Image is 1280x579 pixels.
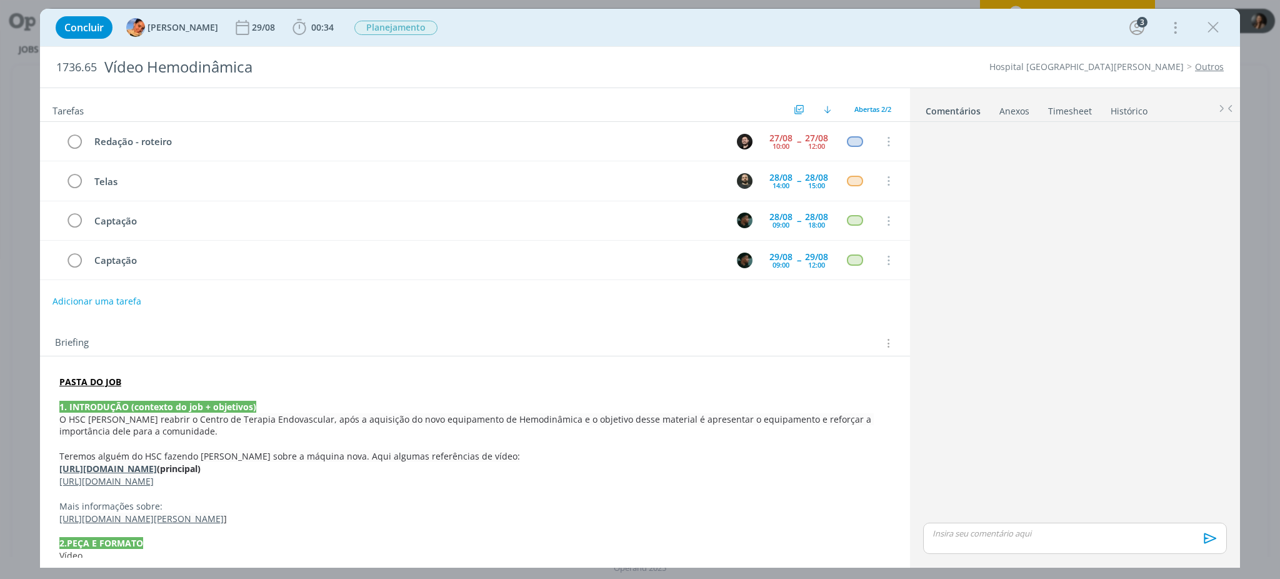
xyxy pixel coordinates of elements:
div: 28/08 [805,213,828,221]
strong: 1. INTRODUÇÃO (contexto do job + objetivos) [59,401,256,413]
div: 28/08 [769,173,792,182]
img: P [737,173,752,189]
div: 29/08 [805,253,828,261]
strong: 2.PEÇA E FORMATO [59,537,143,549]
a: [URL][DOMAIN_NAME][PERSON_NAME] [59,513,224,525]
div: 28/08 [769,213,792,221]
span: Concluir [64,23,104,33]
a: Histórico [1110,99,1148,118]
div: 12:00 [808,143,825,149]
span: O HSC [PERSON_NAME] reabrir o Centro de Terapia Endovascular, após a aquisição do novo equipament... [59,413,874,438]
a: PASTA DO JOB [59,376,121,388]
div: 10:00 [772,143,789,149]
a: [URL][DOMAIN_NAME] [59,475,154,487]
span: Teremos alguém do HSC fazendo [PERSON_NAME] sobre a máquina nova. Aqui algumas referências de vídeo: [59,450,520,462]
span: -- [797,216,801,225]
a: Timesheet [1047,99,1092,118]
span: -- [797,137,801,146]
img: arrow-down.svg [824,106,831,113]
span: Abertas 2/2 [854,104,891,114]
span: 00:34 [311,21,334,33]
span: ] [224,513,227,525]
span: Tarefas [52,102,84,117]
div: 29/08 [252,23,277,32]
p: Mais informações sobre: [59,500,891,513]
span: Briefing [55,335,89,351]
div: 09:00 [772,221,789,228]
button: 00:34 [289,18,337,38]
a: Outros [1195,61,1224,73]
div: Telas [89,174,725,189]
img: K [737,253,752,268]
div: dialog [40,9,1240,568]
button: K [735,211,754,230]
img: B [737,134,752,149]
div: 15:00 [808,182,825,189]
a: [URL][DOMAIN_NAME] [59,463,157,475]
a: Hospital [GEOGRAPHIC_DATA][PERSON_NAME] [989,61,1184,73]
img: K [737,213,752,228]
div: 28/08 [805,173,828,182]
div: Captação [89,213,725,229]
div: 27/08 [769,134,792,143]
span: Planejamento [354,21,437,35]
button: B [735,132,754,151]
strong: (principal) [157,463,201,475]
a: Comentários [925,99,981,118]
button: Concluir [56,16,112,39]
span: Vídeo [59,550,82,561]
div: 3 [1137,17,1147,28]
button: K [735,251,754,269]
div: Anexos [999,105,1029,118]
div: 09:00 [772,261,789,268]
button: 3 [1127,18,1147,38]
div: 12:00 [808,261,825,268]
img: L [126,18,145,37]
div: Redação - roteiro [89,134,725,149]
div: 18:00 [808,221,825,228]
span: [PERSON_NAME] [147,23,218,32]
div: 14:00 [772,182,789,189]
button: L[PERSON_NAME] [126,18,218,37]
div: 29/08 [769,253,792,261]
div: Vídeo Hemodinâmica [99,52,732,83]
button: P [735,171,754,190]
div: Captação [89,253,725,268]
span: -- [797,176,801,185]
div: 27/08 [805,134,828,143]
span: 1736.65 [56,61,97,74]
span: -- [797,256,801,264]
button: Adicionar uma tarefa [52,290,142,313]
button: Planejamento [354,20,438,36]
